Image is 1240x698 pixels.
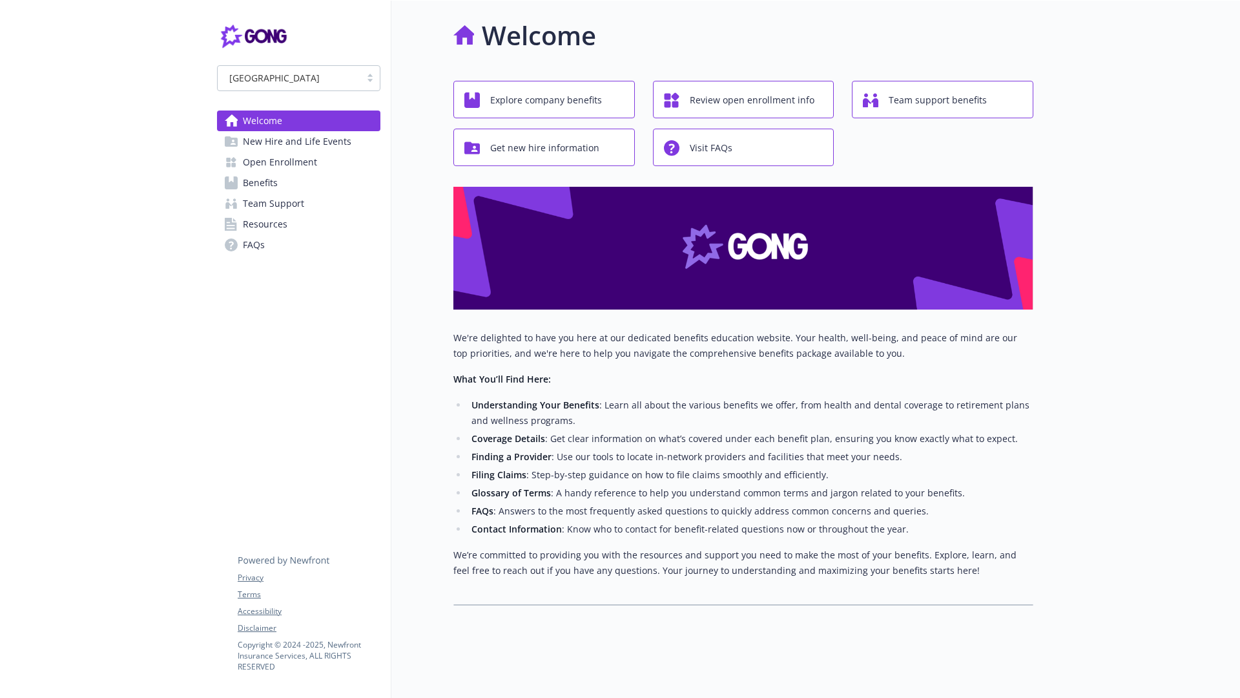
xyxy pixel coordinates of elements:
strong: What You’ll Find Here: [453,373,551,385]
strong: Coverage Details [471,432,545,445]
a: Terms [238,589,380,600]
a: Open Enrollment [217,152,380,173]
button: Review open enrollment info [653,81,834,118]
strong: Filing Claims [471,469,526,481]
a: Welcome [217,111,380,131]
span: FAQs [243,235,265,255]
span: New Hire and Life Events [243,131,351,152]
li: : Use our tools to locate in-network providers and facilities that meet your needs. [468,449,1033,465]
li: : Step-by-step guidance on how to file claims smoothly and efficiently. [468,467,1033,483]
strong: Finding a Provider [471,450,552,463]
span: Benefits [243,173,278,193]
strong: FAQs [471,505,493,517]
a: Benefits [217,173,380,193]
a: New Hire and Life Events [217,131,380,152]
span: [GEOGRAPHIC_DATA] [224,71,354,85]
span: Welcome [243,111,282,131]
a: Team Support [217,193,380,214]
span: Team Support [243,193,304,214]
a: Accessibility [238,606,380,617]
h1: Welcome [482,16,596,55]
span: [GEOGRAPHIC_DATA] [229,71,320,85]
span: Review open enrollment info [690,88,814,112]
span: Get new hire information [490,136,599,160]
button: Get new hire information [453,129,635,166]
button: Visit FAQs [653,129,834,166]
span: Open Enrollment [243,152,317,173]
a: FAQs [217,235,380,255]
li: : Answers to the most frequently asked questions to quickly address common concerns and queries. [468,503,1033,519]
span: Team support benefits [889,88,987,112]
p: We're delighted to have you here at our dedicated benefits education website. Your health, well-b... [453,330,1033,361]
strong: Glossary of Terms [471,487,551,499]
p: We’re committed to providing you with the resources and support you need to make the most of your... [453,547,1033,578]
button: Team support benefits [852,81,1033,118]
li: : Learn all about the various benefits we offer, from health and dental coverage to retirement pl... [468,397,1033,428]
li: : Know who to contact for benefit-related questions now or throughout the year. [468,522,1033,537]
a: Privacy [238,572,380,584]
li: : Get clear information on what’s covered under each benefit plan, ensuring you know exactly what... [468,431,1033,447]
button: Explore company benefits [453,81,635,118]
span: Resources [243,214,287,235]
strong: Contact Information [471,523,562,535]
strong: Understanding Your Benefits [471,399,599,411]
a: Resources [217,214,380,235]
a: Disclaimer [238,622,380,634]
img: overview page banner [453,187,1033,310]
p: Copyright © 2024 - 2025 , Newfront Insurance Services, ALL RIGHTS RESERVED [238,639,380,672]
span: Visit FAQs [690,136,732,160]
li: : A handy reference to help you understand common terms and jargon related to your benefits. [468,485,1033,501]
span: Explore company benefits [490,88,602,112]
